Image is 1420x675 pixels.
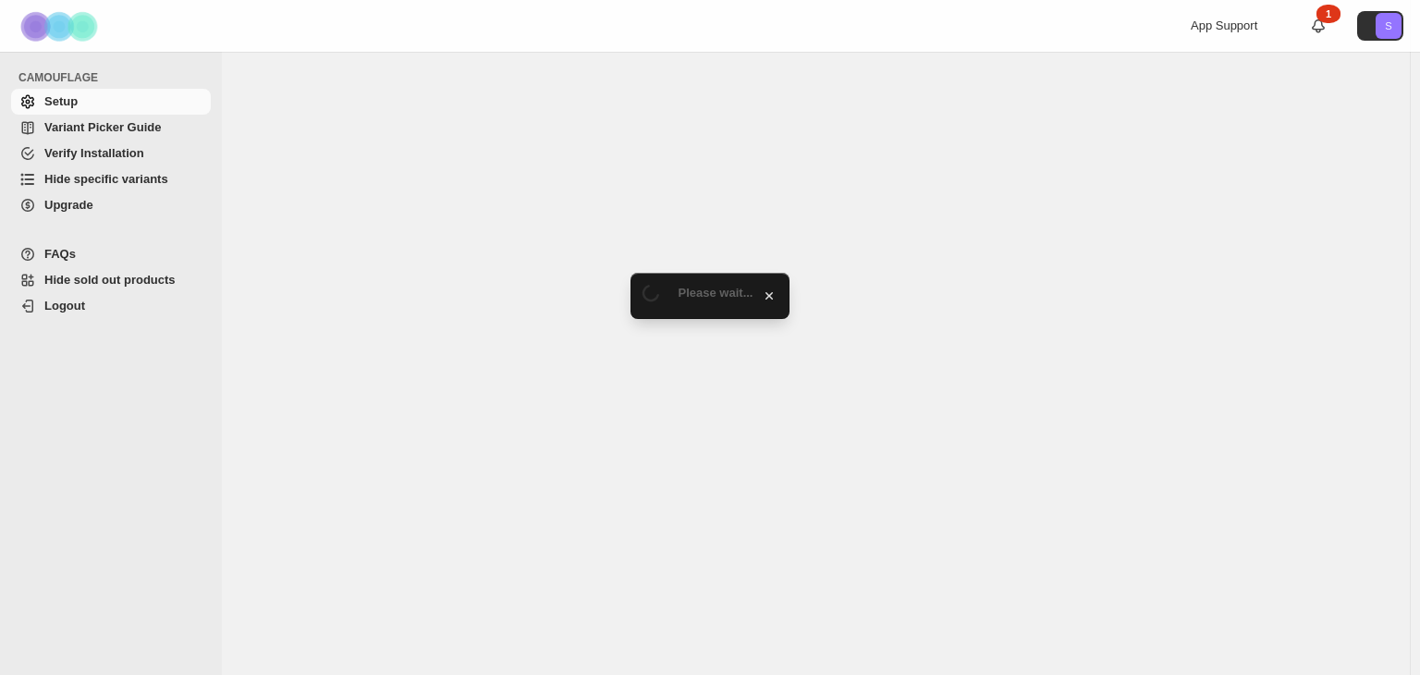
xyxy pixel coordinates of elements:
span: Logout [44,299,85,313]
a: Hide specific variants [11,166,211,192]
span: Hide specific variants [44,172,168,186]
a: Logout [11,293,211,319]
a: Variant Picker Guide [11,115,211,141]
span: Hide sold out products [44,273,176,287]
text: S [1385,20,1391,31]
span: Avatar with initials S [1376,13,1402,39]
span: App Support [1191,18,1257,32]
span: CAMOUFLAGE [18,70,213,85]
a: Hide sold out products [11,267,211,293]
span: Setup [44,94,78,108]
a: FAQs [11,241,211,267]
a: Upgrade [11,192,211,218]
a: Setup [11,89,211,115]
span: Please wait... [679,286,753,300]
span: Upgrade [44,198,93,212]
a: Verify Installation [11,141,211,166]
span: FAQs [44,247,76,261]
button: Avatar with initials S [1357,11,1403,41]
a: 1 [1309,17,1328,35]
div: 1 [1316,5,1340,23]
span: Verify Installation [44,146,144,160]
span: Variant Picker Guide [44,120,161,134]
img: Camouflage [15,1,107,52]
